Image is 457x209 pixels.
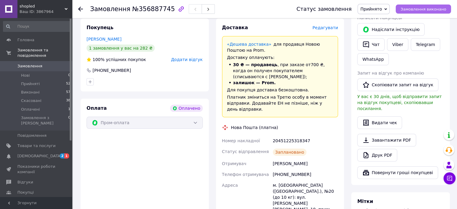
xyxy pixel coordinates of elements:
span: 52 [66,81,70,87]
button: Чат з покупцем [443,172,455,184]
div: успішних покупок [87,57,146,63]
span: Додати відгук [171,57,203,62]
input: Пошук [3,21,71,32]
span: Адреса [222,183,238,188]
span: Замовлення [90,5,130,13]
button: Видати чек [357,116,402,129]
span: Оплата [87,105,107,111]
span: Відгуки [17,180,33,185]
a: WhatsApp [357,53,389,65]
div: Ваш ID: 3867964 [20,9,72,14]
a: [PERSON_NAME] [87,37,121,41]
div: для продавця Новою Поштою на Prom. [227,41,333,53]
span: Статус відправлення [222,149,269,154]
span: Нові [21,73,30,78]
span: Показники роботи компанії [17,164,56,175]
span: №356887745 [132,5,175,13]
div: [PERSON_NAME] [272,158,339,169]
a: Завантажити PDF [357,134,416,146]
span: Отримувач [222,161,246,166]
span: Прийнято [360,7,382,11]
div: Повернутися назад [78,6,83,12]
span: Прийняті [21,81,40,87]
a: Telegram [411,38,440,51]
div: Платник зміниться на Третю особу в момент відправки. Додавайте ЕН не пізніше, ніж у день відправки. [227,94,333,112]
li: , при заказе от 700 ₴ , когда он получен покупателем (списываются с [PERSON_NAME]); [227,62,333,80]
div: 1 замовлення у вас на 282 ₴ [87,45,155,52]
button: Повернути гроші покупцеві [357,166,438,179]
span: Замовлення з [PERSON_NAME] [21,115,68,126]
span: 38 [66,98,70,103]
span: Скасовані [21,98,41,103]
span: 100% [93,57,105,62]
span: залишок — Prom. [233,80,276,85]
span: Замовлення та повідомлення [17,48,72,58]
span: Замовлення виконано [401,7,446,11]
a: «Дешева доставка» [227,42,271,47]
span: Мітки [357,198,373,204]
span: 30 ₴ — продавець [233,62,278,67]
span: Товари та послуги [17,143,56,149]
span: У вас є 30 днів, щоб відправити запит на відгук покупцеві, скопіювавши посилання. [357,94,442,111]
span: Замовлення [17,63,42,69]
div: [PHONE_NUMBER] [272,169,339,180]
span: [DEMOGRAPHIC_DATA] [17,153,62,159]
button: Скопіювати запит на відгук [357,78,438,91]
div: [PHONE_NUMBER] [92,67,132,73]
button: Замовлення виконано [396,5,451,14]
span: 0 [68,73,70,78]
span: Оплачені [21,107,40,112]
span: 0 [68,115,70,126]
span: 1 [68,107,70,112]
div: 20451225318347 [272,135,339,146]
a: Друк PDF [357,149,397,161]
span: 57 [66,90,70,95]
span: 1 [64,153,69,158]
span: Покупець [87,25,114,30]
div: Доставку оплачують: [227,54,333,60]
span: Номер накладної [222,138,260,143]
div: Для покупця доставка безкоштовна. [227,87,333,93]
button: Надіслати інструкцію [357,23,425,36]
span: Покупці [17,190,34,195]
button: Чат [357,38,385,51]
span: Запит на відгук про компанію [357,71,424,75]
span: Редагувати [312,25,338,30]
div: Нова Пошта (платна) [230,124,280,131]
span: Повідомлення [17,133,47,138]
a: Viber [387,38,408,51]
div: Заплановано [273,149,307,156]
span: Доставка [222,25,248,30]
span: Телефон отримувача [222,172,269,177]
span: Виконані [21,90,40,95]
span: 2 [60,153,65,158]
div: Статус замовлення [297,6,352,12]
span: shopled [20,4,65,9]
span: Головна [17,37,34,43]
div: Оплачено [170,105,203,112]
